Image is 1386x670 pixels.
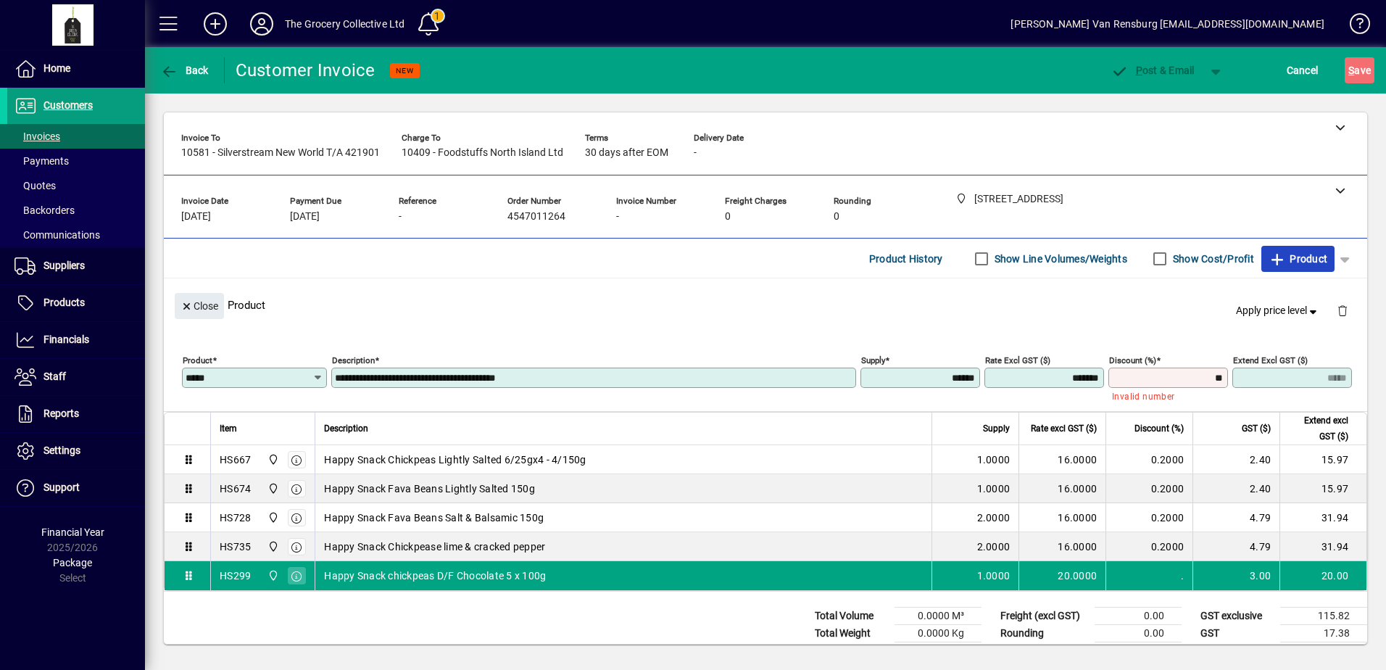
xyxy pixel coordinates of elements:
[41,526,104,538] span: Financial Year
[1280,608,1367,625] td: 115.82
[1192,474,1279,503] td: 2.40
[1095,608,1182,625] td: 0.00
[1325,304,1360,317] app-page-header-button: Delete
[1233,355,1308,365] mat-label: Extend excl GST ($)
[220,568,251,583] div: HS299
[7,470,145,506] a: Support
[1192,532,1279,561] td: 4.79
[1103,57,1202,83] button: Post & Email
[402,147,563,159] span: 10409 - Foodstuffs North Island Ltd
[14,204,75,216] span: Backorders
[14,229,100,241] span: Communications
[1279,561,1366,590] td: 20.00
[507,211,565,223] span: 4547011264
[1028,539,1097,554] div: 16.0000
[7,285,145,321] a: Products
[834,211,839,223] span: 0
[1348,65,1354,76] span: S
[1111,65,1195,76] span: ost & Email
[808,608,895,625] td: Total Volume
[983,421,1010,437] span: Supply
[43,62,70,74] span: Home
[1289,413,1348,444] span: Extend excl GST ($)
[993,625,1095,642] td: Rounding
[43,371,66,382] span: Staff
[264,481,281,497] span: 4/75 Apollo Drive
[264,568,281,584] span: 4/75 Apollo Drive
[324,568,546,583] span: Happy Snack chickpeas D/F Chocolate 5 x 100g
[7,223,145,247] a: Communications
[1192,561,1279,590] td: 3.00
[616,211,619,223] span: -
[7,173,145,198] a: Quotes
[1028,510,1097,525] div: 16.0000
[396,66,414,75] span: NEW
[238,11,285,37] button: Profile
[43,99,93,111] span: Customers
[180,294,218,318] span: Close
[977,452,1011,467] span: 1.0000
[220,452,251,467] div: HS667
[1193,608,1280,625] td: GST exclusive
[264,452,281,468] span: 4/75 Apollo Drive
[1280,625,1367,642] td: 17.38
[7,198,145,223] a: Backorders
[43,481,80,493] span: Support
[43,444,80,456] span: Settings
[1028,481,1097,496] div: 16.0000
[220,539,251,554] div: HS735
[1095,625,1182,642] td: 0.00
[164,278,1367,331] div: Product
[171,299,228,312] app-page-header-button: Close
[869,247,943,270] span: Product History
[694,147,697,159] span: -
[863,246,949,272] button: Product History
[1279,445,1366,474] td: 15.97
[1242,421,1271,437] span: GST ($)
[895,608,982,625] td: 0.0000 M³
[1109,355,1156,365] mat-label: Discount (%)
[1031,421,1097,437] span: Rate excl GST ($)
[1105,561,1192,590] td: .
[1279,532,1366,561] td: 31.94
[1325,293,1360,328] button: Delete
[861,355,885,365] mat-label: Supply
[7,322,145,358] a: Financials
[1230,298,1326,324] button: Apply price level
[399,211,402,223] span: -
[7,396,145,432] a: Reports
[1279,503,1366,532] td: 31.94
[14,180,56,191] span: Quotes
[236,59,375,82] div: Customer Invoice
[220,510,251,525] div: HS728
[220,481,251,496] div: HS674
[43,260,85,271] span: Suppliers
[1193,642,1280,661] td: GST inclusive
[183,355,212,365] mat-label: Product
[1028,452,1097,467] div: 16.0000
[14,155,69,167] span: Payments
[175,293,224,319] button: Close
[985,355,1050,365] mat-label: Rate excl GST ($)
[1105,474,1192,503] td: 0.2000
[895,625,982,642] td: 0.0000 Kg
[264,510,281,526] span: 4/75 Apollo Drive
[324,539,545,554] span: Happy Snack Chickpease lime & cracked pepper
[992,252,1127,266] label: Show Line Volumes/Weights
[1283,57,1322,83] button: Cancel
[1193,625,1280,642] td: GST
[1287,59,1319,82] span: Cancel
[1345,57,1374,83] button: Save
[1136,65,1142,76] span: P
[1134,421,1184,437] span: Discount (%)
[7,433,145,469] a: Settings
[324,481,535,496] span: Happy Snack Fava Beans Lightly Salted 150g
[324,452,586,467] span: Happy Snack Chickpeas Lightly Salted 6/25gx4 - 4/150g
[160,65,209,76] span: Back
[1192,503,1279,532] td: 4.79
[324,510,544,525] span: Happy Snack Fava Beans Salt & Balsamic 150g
[1105,503,1192,532] td: 0.2000
[43,297,85,308] span: Products
[977,568,1011,583] span: 1.0000
[1279,474,1366,503] td: 15.97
